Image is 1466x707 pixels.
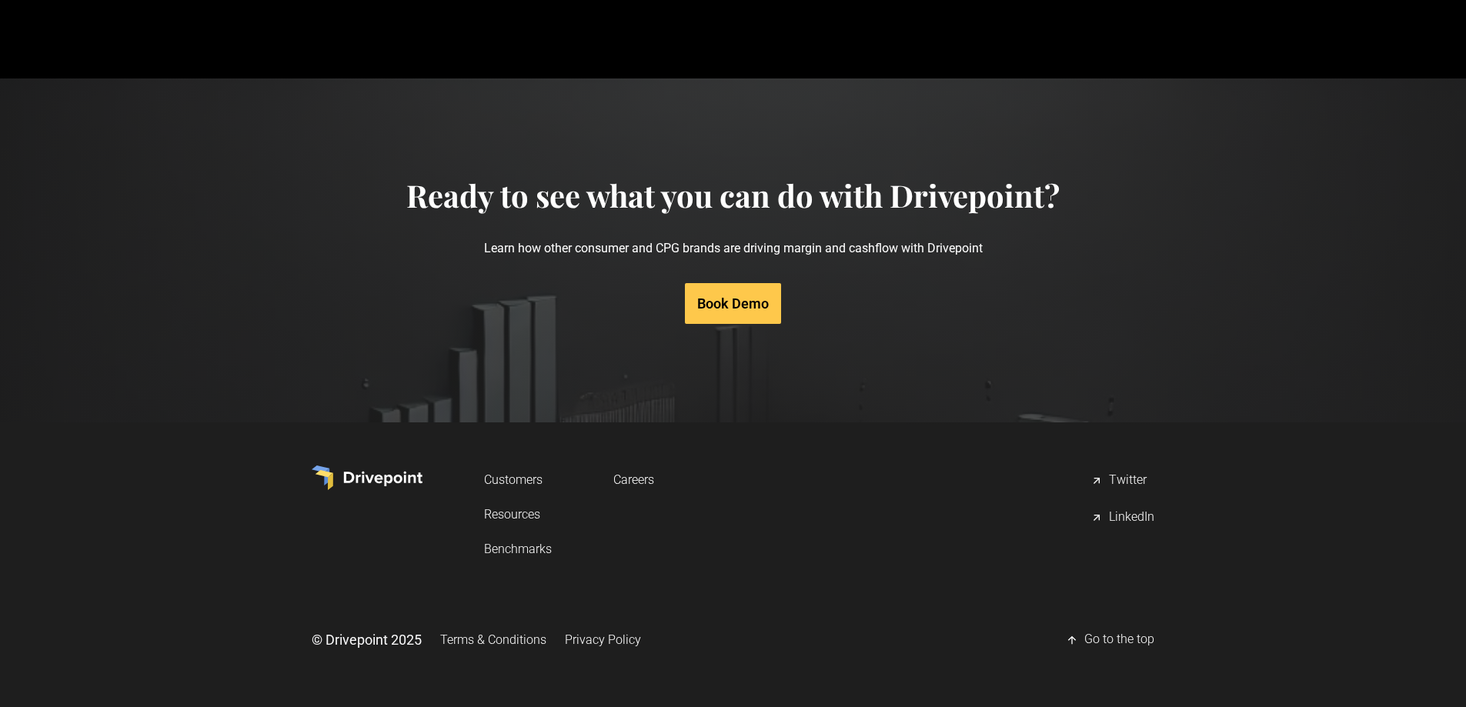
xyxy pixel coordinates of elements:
[484,465,552,494] a: Customers
[1109,509,1154,527] div: LinkedIn
[440,625,546,654] a: Terms & Conditions
[1109,472,1147,490] div: Twitter
[484,500,552,529] a: Resources
[1090,465,1154,496] a: Twitter
[484,535,552,563] a: Benchmarks
[312,630,422,649] div: © Drivepoint 2025
[406,177,1060,214] h4: Ready to see what you can do with Drivepoint?
[1066,625,1154,655] a: Go to the top
[1090,502,1154,533] a: LinkedIn
[1084,631,1154,649] div: Go to the top
[613,465,654,494] a: Careers
[565,625,641,654] a: Privacy Policy
[406,214,1060,282] p: Learn how other consumer and CPG brands are driving margin and cashflow with Drivepoint
[685,283,781,324] a: Book Demo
